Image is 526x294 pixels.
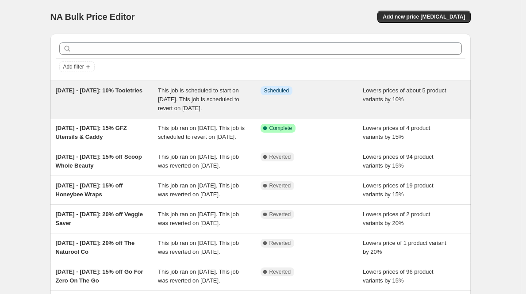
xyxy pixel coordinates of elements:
[363,125,430,140] span: Lowers prices of 4 product variants by 15%
[363,153,434,169] span: Lowers prices of 94 product variants by 15%
[158,240,239,255] span: This job ran on [DATE]. This job was reverted on [DATE].
[363,268,434,284] span: Lowers prices of 96 product variants by 15%
[383,13,465,20] span: Add new price [MEDICAL_DATA]
[363,240,446,255] span: Lowers price of 1 product variant by 20%
[63,63,84,70] span: Add filter
[50,12,135,22] span: NA Bulk Price Editor
[56,211,143,226] span: [DATE] - [DATE]: 20% off Veggie Saver
[377,11,470,23] button: Add new price [MEDICAL_DATA]
[363,87,446,103] span: Lowers prices of about 5 product variants by 10%
[56,240,135,255] span: [DATE] - [DATE]: 20% off The Naturool Co
[59,61,95,72] button: Add filter
[56,153,142,169] span: [DATE] - [DATE]: 15% off Scoop Whole Beauty
[56,182,123,198] span: [DATE] - [DATE]: 15% off Honeybee Wraps
[158,125,245,140] span: This job ran on [DATE]. This job is scheduled to revert on [DATE].
[269,268,291,275] span: Reverted
[158,153,239,169] span: This job ran on [DATE]. This job was reverted on [DATE].
[264,87,289,94] span: Scheduled
[363,211,430,226] span: Lowers prices of 2 product variants by 20%
[56,125,127,140] span: [DATE] - [DATE]: 15% GFZ Utensils & Caddy
[363,182,434,198] span: Lowers prices of 19 product variants by 15%
[269,125,292,132] span: Complete
[269,211,291,218] span: Reverted
[56,87,142,94] span: [DATE] - [DATE]: 10% Tooletries
[158,182,239,198] span: This job ran on [DATE]. This job was reverted on [DATE].
[158,211,239,226] span: This job ran on [DATE]. This job was reverted on [DATE].
[269,240,291,247] span: Reverted
[158,268,239,284] span: This job ran on [DATE]. This job was reverted on [DATE].
[56,268,143,284] span: [DATE] - [DATE]: 15% off Go For Zero On The Go
[269,153,291,160] span: Reverted
[269,182,291,189] span: Reverted
[158,87,239,111] span: This job is scheduled to start on [DATE]. This job is scheduled to revert on [DATE].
